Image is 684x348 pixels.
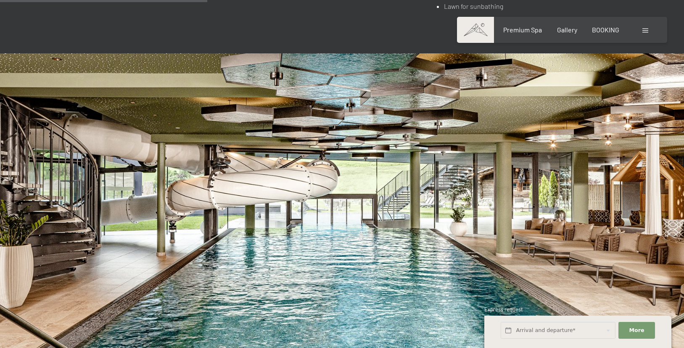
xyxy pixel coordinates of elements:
[618,322,655,339] button: More
[503,26,542,34] a: Premium Spa
[629,327,644,334] span: More
[484,306,523,313] span: Express request
[592,26,619,34] a: BOOKING
[557,26,577,34] a: Gallery
[444,1,652,12] li: Lawn for sunbathing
